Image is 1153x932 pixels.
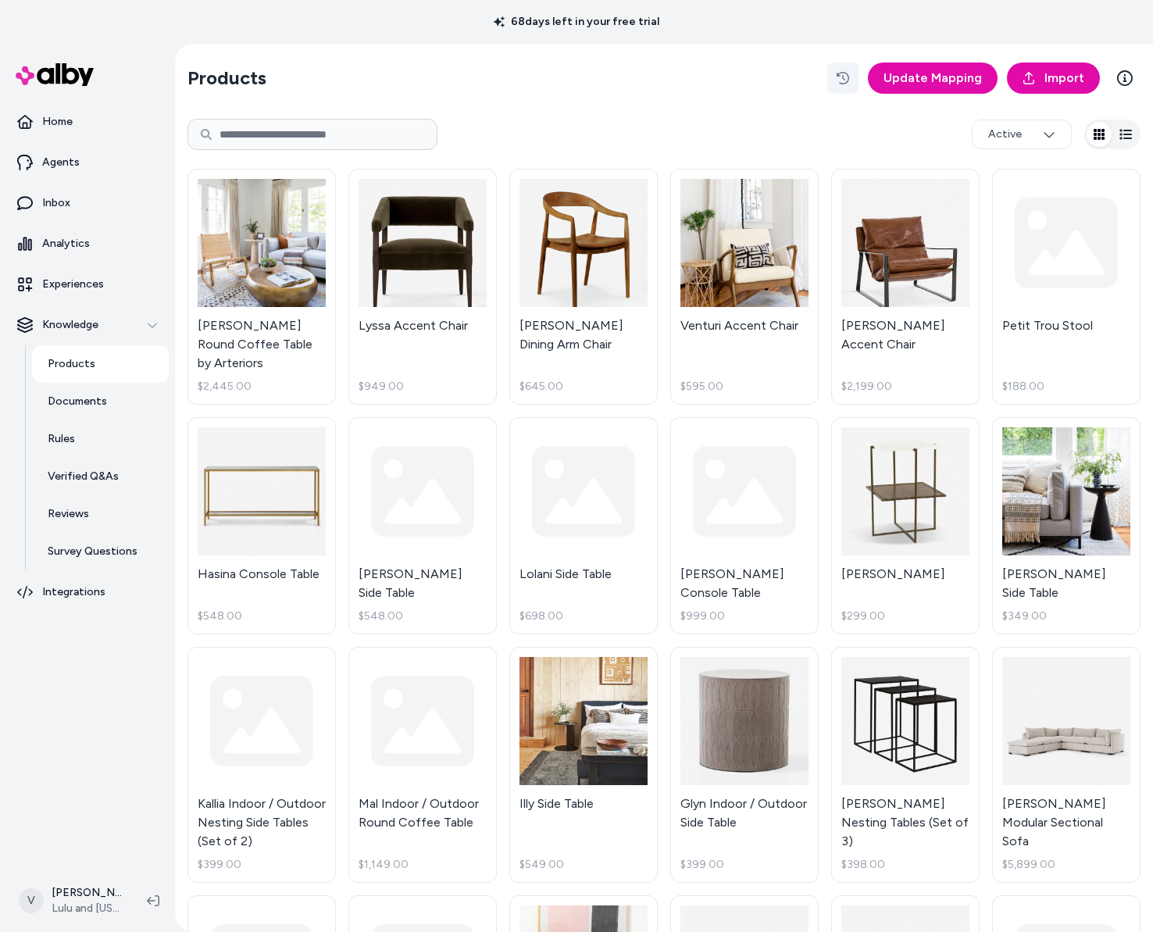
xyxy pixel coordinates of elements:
a: Home [6,103,169,141]
p: Rules [48,431,75,447]
span: V [19,888,44,913]
a: Venturi Accent ChairVenturi Accent Chair$595.00 [670,169,819,405]
a: Reviews [32,495,169,533]
span: Update Mapping [883,69,982,87]
a: Kallia Indoor / Outdoor Nesting Side Tables (Set of 2)$399.00 [187,647,336,883]
p: Inbox [42,195,70,211]
h2: Products [187,66,266,91]
p: Documents [48,394,107,409]
a: Documents [32,383,169,420]
p: Knowledge [42,317,98,333]
button: Knowledge [6,306,169,344]
a: [PERSON_NAME] Console Table$999.00 [670,417,819,634]
button: V[PERSON_NAME]Lulu and [US_STATE] [9,876,134,926]
a: Mal Indoor / Outdoor Round Coffee Table$1,149.00 [348,647,497,883]
a: Import [1007,62,1100,94]
a: Illy Side TableIlly Side Table$549.00 [509,647,658,883]
a: [PERSON_NAME] Side Table$548.00 [348,417,497,634]
a: Experiences [6,266,169,303]
span: Import [1044,69,1084,87]
a: Bates Round Coffee Table by Arteriors[PERSON_NAME] Round Coffee Table by Arteriors$2,445.00 [187,169,336,405]
a: Products [32,345,169,383]
p: Home [42,114,73,130]
a: Update Mapping [868,62,998,94]
a: Francesca Nightstand[PERSON_NAME]$299.00 [831,417,980,634]
span: Lulu and [US_STATE] [52,901,122,916]
a: Analytics [6,225,169,262]
p: Products [48,356,95,372]
a: Agents [6,144,169,181]
p: Agents [42,155,80,170]
a: Mitzi Modular Sectional Sofa[PERSON_NAME] Modular Sectional Sofa$5,899.00 [992,647,1141,883]
p: 68 days left in your free trial [484,14,669,30]
button: Active [972,120,1072,149]
p: Reviews [48,506,89,522]
a: Lolani Side Table$698.00 [509,417,658,634]
a: Rules [32,420,169,458]
a: Hasina Console TableHasina Console Table$548.00 [187,417,336,634]
a: Ida Dining Arm Chair[PERSON_NAME] Dining Arm Chair$645.00 [509,169,658,405]
p: Verified Q&As [48,469,119,484]
p: Experiences [42,277,104,292]
a: Marlyne Leather Accent Chair[PERSON_NAME] Accent Chair$2,199.00 [831,169,980,405]
a: Integrations [6,573,169,611]
p: Integrations [42,584,105,600]
img: alby Logo [16,63,94,86]
p: Analytics [42,236,90,252]
p: [PERSON_NAME] [52,885,122,901]
p: Survey Questions [48,544,137,559]
a: Glyn Indoor / Outdoor Side TableGlyn Indoor / Outdoor Side Table$399.00 [670,647,819,883]
a: Petit Trou Stool$188.00 [992,169,1141,405]
a: Lyssa Accent ChairLyssa Accent Chair$949.00 [348,169,497,405]
a: Loletta Nesting Tables (Set of 3)[PERSON_NAME] Nesting Tables (Set of 3)$398.00 [831,647,980,883]
a: Verified Q&As [32,458,169,495]
a: Briget Side Table[PERSON_NAME] Side Table$349.00 [992,417,1141,634]
a: Survey Questions [32,533,169,570]
a: Inbox [6,184,169,222]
